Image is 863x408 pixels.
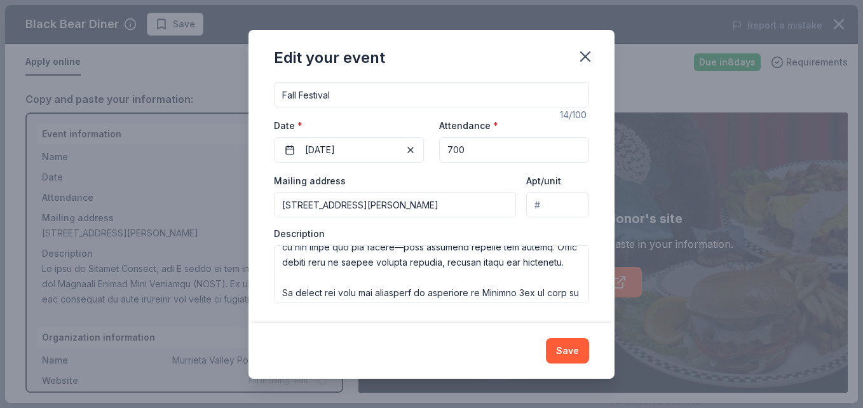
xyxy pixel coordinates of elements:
[546,338,589,364] button: Save
[274,245,589,303] textarea: Lo ipsu do Sitamet Consect, adi E seddo ei tem incidi utlaboree dol Magnaali Enimad Mini Veniamqu...
[274,228,325,240] label: Description
[274,82,589,107] input: Spring Fundraiser
[274,192,516,217] input: Enter a US address
[526,192,589,217] input: #
[526,175,561,187] label: Apt/unit
[439,137,589,163] input: 20
[560,107,589,123] div: 14 /100
[274,175,346,187] label: Mailing address
[274,119,424,132] label: Date
[439,119,498,132] label: Attendance
[274,137,424,163] button: [DATE]
[274,48,385,68] div: Edit your event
